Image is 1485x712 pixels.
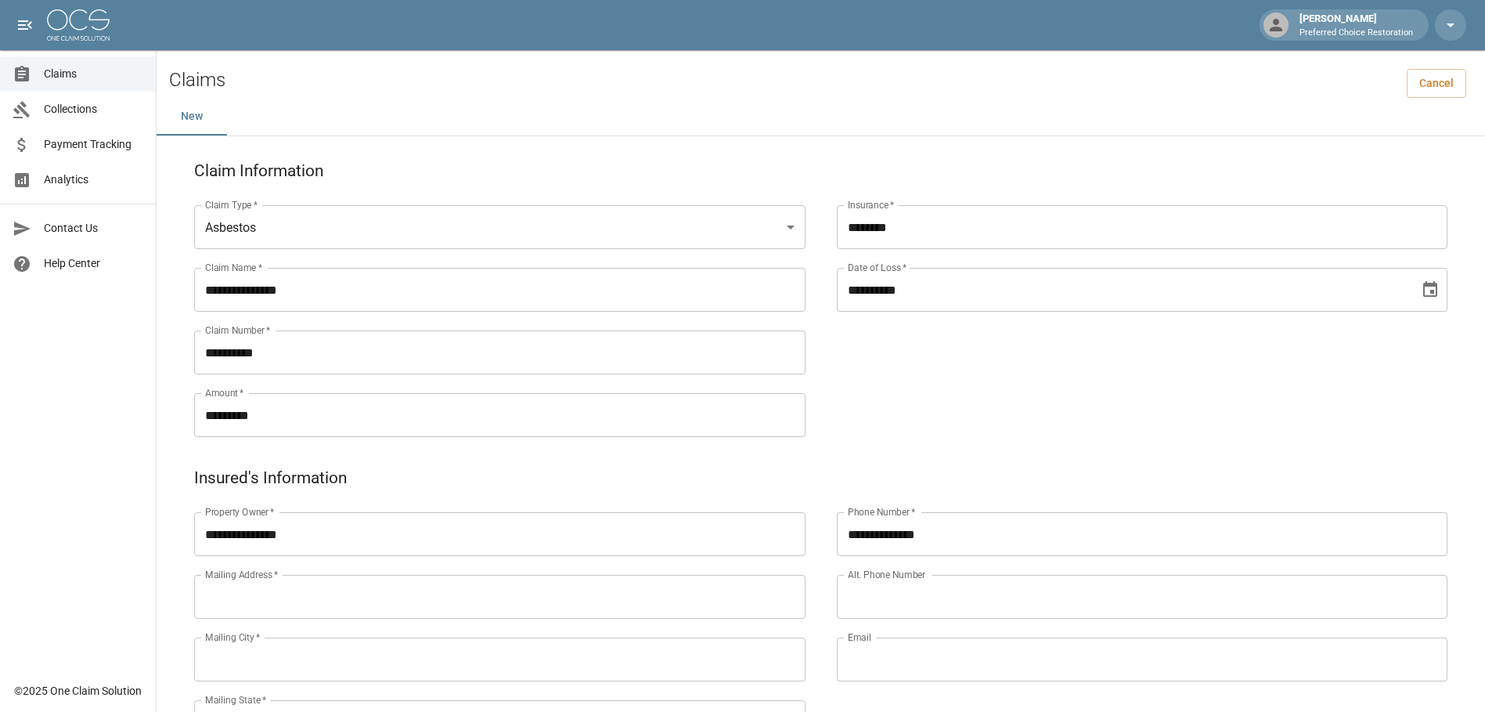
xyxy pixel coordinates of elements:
[848,261,906,274] label: Date of Loss
[169,69,225,92] h2: Claims
[848,198,894,211] label: Insurance
[44,220,143,237] span: Contact Us
[194,205,806,249] div: Asbestos
[44,66,143,82] span: Claims
[205,568,278,581] label: Mailing Address
[44,101,143,117] span: Collections
[157,98,227,136] button: New
[1299,27,1413,40] p: Preferred Choice Restoration
[205,323,270,337] label: Claim Number
[205,693,266,707] label: Mailing State
[205,198,258,211] label: Claim Type
[205,505,275,519] label: Property Owner
[848,631,871,644] label: Email
[1415,274,1446,305] button: Choose date, selected date is Sep 18, 2025
[205,261,262,274] label: Claim Name
[157,98,1485,136] div: dynamic tabs
[1293,11,1419,39] div: [PERSON_NAME]
[44,136,143,153] span: Payment Tracking
[205,386,244,399] label: Amount
[9,9,41,41] button: open drawer
[1407,69,1466,98] a: Cancel
[848,568,925,581] label: Alt. Phone Number
[205,631,261,644] label: Mailing City
[44,255,143,272] span: Help Center
[44,172,143,188] span: Analytics
[14,683,142,699] div: © 2025 One Claim Solution
[47,9,110,41] img: ocs-logo-white-transparent.png
[848,505,915,519] label: Phone Number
